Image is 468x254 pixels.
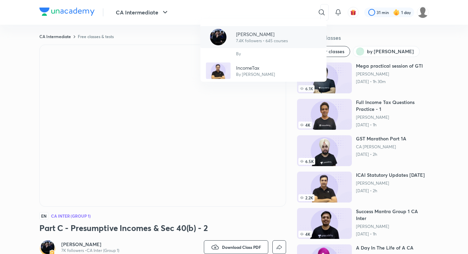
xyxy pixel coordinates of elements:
[210,29,226,45] img: Avatar
[236,71,275,78] p: By [PERSON_NAME]
[200,48,327,60] a: By
[200,60,327,82] a: AvatarIncomeTaxBy [PERSON_NAME]
[200,26,327,48] a: Avatar[PERSON_NAME]7.4K followers • 645 courses
[236,38,288,44] p: 7.4K followers • 645 courses
[236,64,275,71] p: IncomeTax
[206,62,231,79] img: Avatar
[236,51,241,57] p: By
[236,31,288,38] p: [PERSON_NAME]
